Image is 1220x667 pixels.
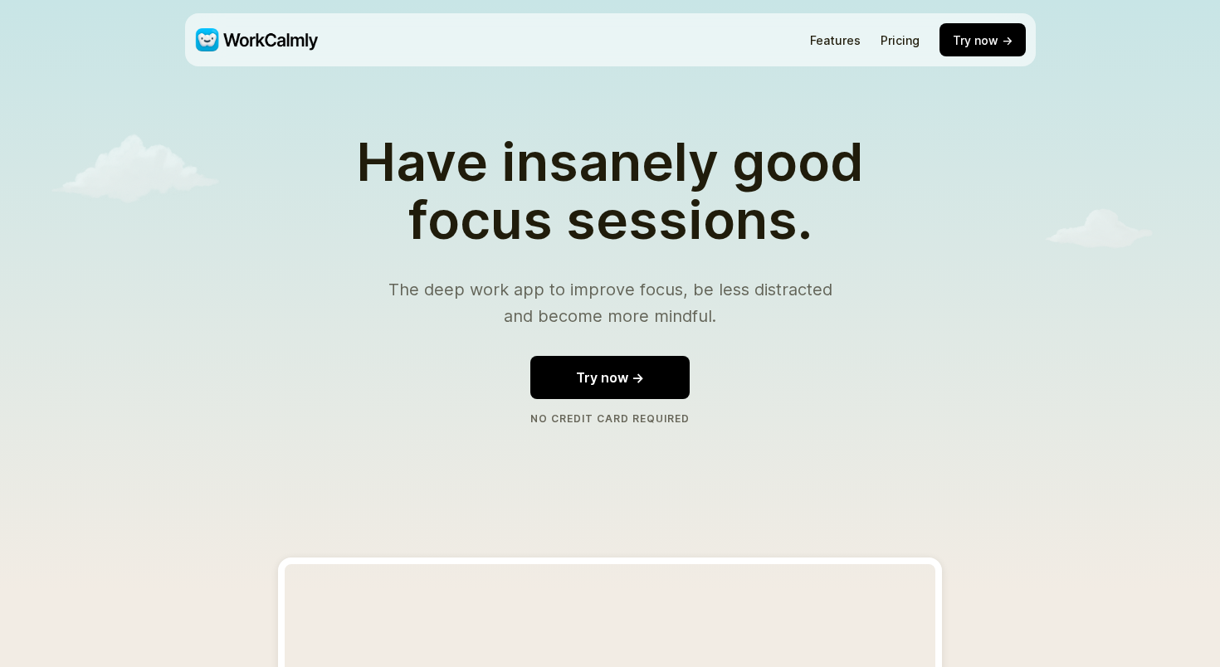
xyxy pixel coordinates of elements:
img: WorkCalmly Logo [195,28,319,51]
button: Try now → [530,356,690,399]
a: Pricing [881,33,920,47]
button: Try now → [939,23,1026,56]
h1: Have insanely good focus sessions. [333,133,888,250]
span: No Credit Card Required [530,412,690,425]
a: Features [810,33,861,47]
p: The deep work app to improve focus, be less distracted and become more mindful. [379,276,841,329]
